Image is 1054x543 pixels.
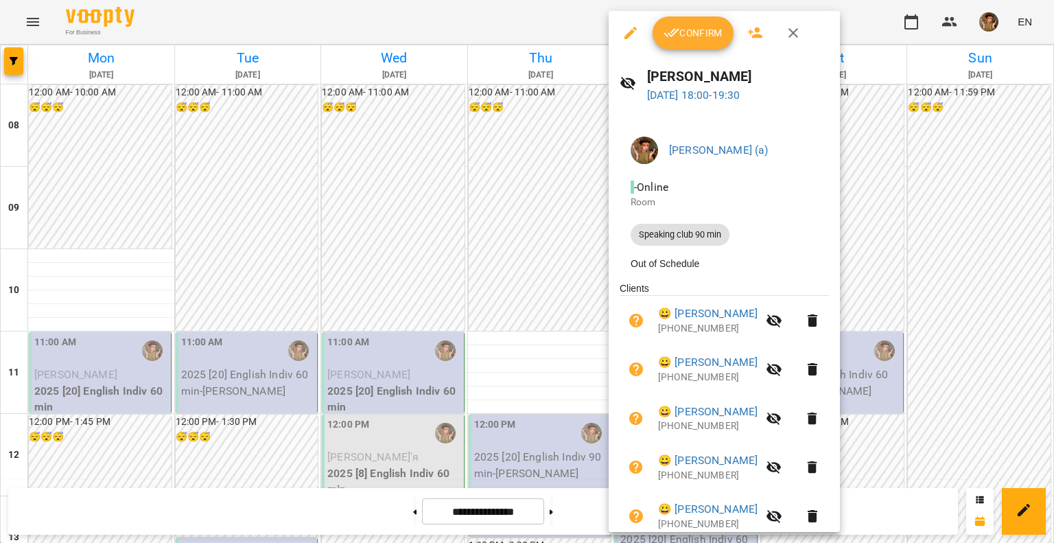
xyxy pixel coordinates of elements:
a: 😀 [PERSON_NAME] [658,404,758,420]
button: Confirm [653,16,734,49]
span: - Online [631,181,671,194]
p: [PHONE_NUMBER] [658,469,758,483]
a: [DATE] 18:00-19:30 [647,89,740,102]
a: 😀 [PERSON_NAME] [658,501,758,518]
img: 166010c4e833d35833869840c76da126.jpeg [631,137,658,164]
button: Unpaid. Bill the attendance? [620,451,653,484]
a: 😀 [PERSON_NAME] [658,354,758,371]
li: Out of Schedule [620,251,829,276]
p: [PHONE_NUMBER] [658,371,758,384]
button: Unpaid. Bill the attendance? [620,304,653,337]
p: [PHONE_NUMBER] [658,322,758,336]
p: [PHONE_NUMBER] [658,419,758,433]
a: [PERSON_NAME] (а) [669,143,769,157]
h6: [PERSON_NAME] [647,66,829,87]
p: Room [631,196,818,209]
a: 😀 [PERSON_NAME] [658,305,758,322]
button: Unpaid. Bill the attendance? [620,500,653,533]
a: 😀 [PERSON_NAME] [658,452,758,469]
span: Speaking club 90 min [631,229,729,241]
span: Confirm [664,25,723,41]
p: [PHONE_NUMBER] [658,518,758,531]
button: Unpaid. Bill the attendance? [620,353,653,386]
button: Unpaid. Bill the attendance? [620,402,653,435]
